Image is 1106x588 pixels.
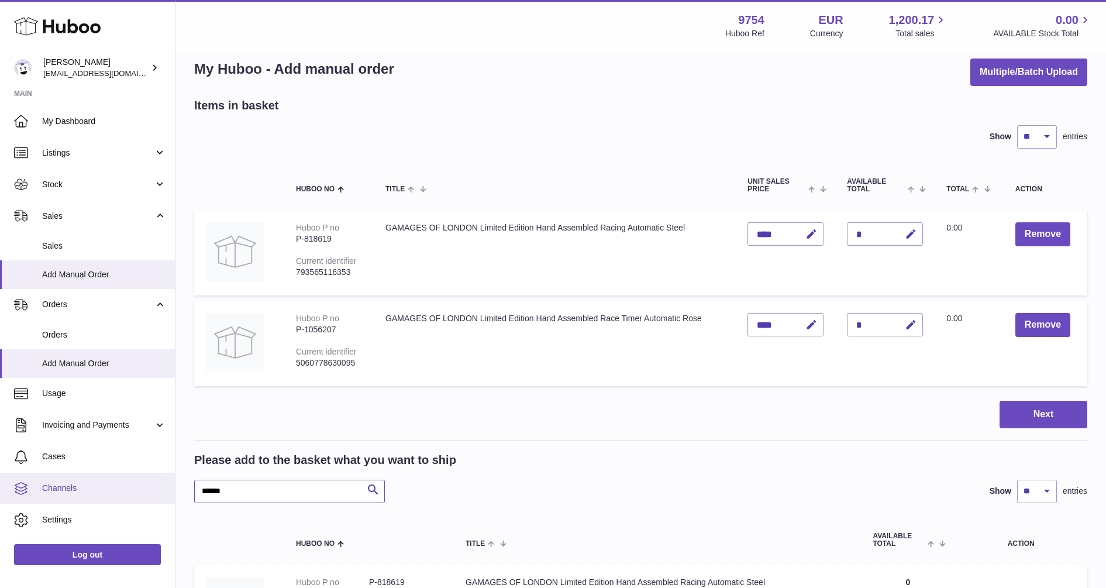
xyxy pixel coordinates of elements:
[296,267,362,278] div: 793565116353
[374,211,736,295] td: GAMAGES OF LONDON Limited Edition Hand Assembled Racing Automatic Steel
[990,131,1011,142] label: Show
[42,451,166,462] span: Cases
[14,544,161,565] a: Log out
[946,314,962,323] span: 0.00
[895,28,947,39] span: Total sales
[1063,486,1087,497] span: entries
[296,540,335,548] span: Huboo no
[194,98,279,114] h2: Items in basket
[42,483,166,494] span: Channels
[1063,131,1087,142] span: entries
[738,12,764,28] strong: 9754
[946,223,962,232] span: 0.00
[970,59,1087,86] button: Multiple/Batch Upload
[990,486,1011,497] label: Show
[194,60,394,78] h1: My Huboo - Add manual order
[296,347,357,356] div: Current identifier
[42,269,166,280] span: Add Manual Order
[42,419,154,431] span: Invoicing and Payments
[725,28,764,39] div: Huboo Ref
[42,514,166,525] span: Settings
[847,178,905,193] span: AVAILABLE Total
[42,329,166,341] span: Orders
[466,540,485,548] span: Title
[818,12,843,28] strong: EUR
[873,532,925,548] span: AVAILABLE Total
[42,299,154,310] span: Orders
[889,12,935,28] span: 1,200.17
[747,178,805,193] span: Unit Sales Price
[42,147,154,159] span: Listings
[889,12,948,39] a: 1,200.17 Total sales
[1015,313,1070,337] button: Remove
[194,452,456,468] h2: Please add to the basket what you want to ship
[385,185,405,193] span: Title
[43,57,149,79] div: [PERSON_NAME]
[1056,12,1079,28] span: 0.00
[42,211,154,222] span: Sales
[42,179,154,190] span: Stock
[296,357,362,369] div: 5060778630095
[206,313,264,372] img: GAMAGES OF LONDON Limited Edition Hand Assembled Race Timer Automatic Rose
[42,240,166,252] span: Sales
[296,233,362,245] div: P-818619
[296,314,339,323] div: Huboo P no
[42,116,166,127] span: My Dashboard
[42,388,166,399] span: Usage
[296,223,339,232] div: Huboo P no
[296,185,335,193] span: Huboo no
[374,301,736,386] td: GAMAGES OF LONDON Limited Edition Hand Assembled Race Timer Automatic Rose
[955,521,1087,559] th: Action
[296,324,362,335] div: P-1056207
[1000,401,1087,428] button: Next
[369,577,442,588] dd: P-818619
[993,28,1092,39] span: AVAILABLE Stock Total
[43,68,172,78] span: [EMAIL_ADDRESS][DOMAIN_NAME]
[946,185,969,193] span: Total
[296,256,357,266] div: Current identifier
[296,577,369,588] dt: Huboo P no
[810,28,843,39] div: Currency
[1015,222,1070,246] button: Remove
[993,12,1092,39] a: 0.00 AVAILABLE Stock Total
[1015,185,1076,193] div: Action
[14,59,32,77] img: info@fieldsluxury.london
[42,358,166,369] span: Add Manual Order
[206,222,264,281] img: GAMAGES OF LONDON Limited Edition Hand Assembled Racing Automatic Steel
